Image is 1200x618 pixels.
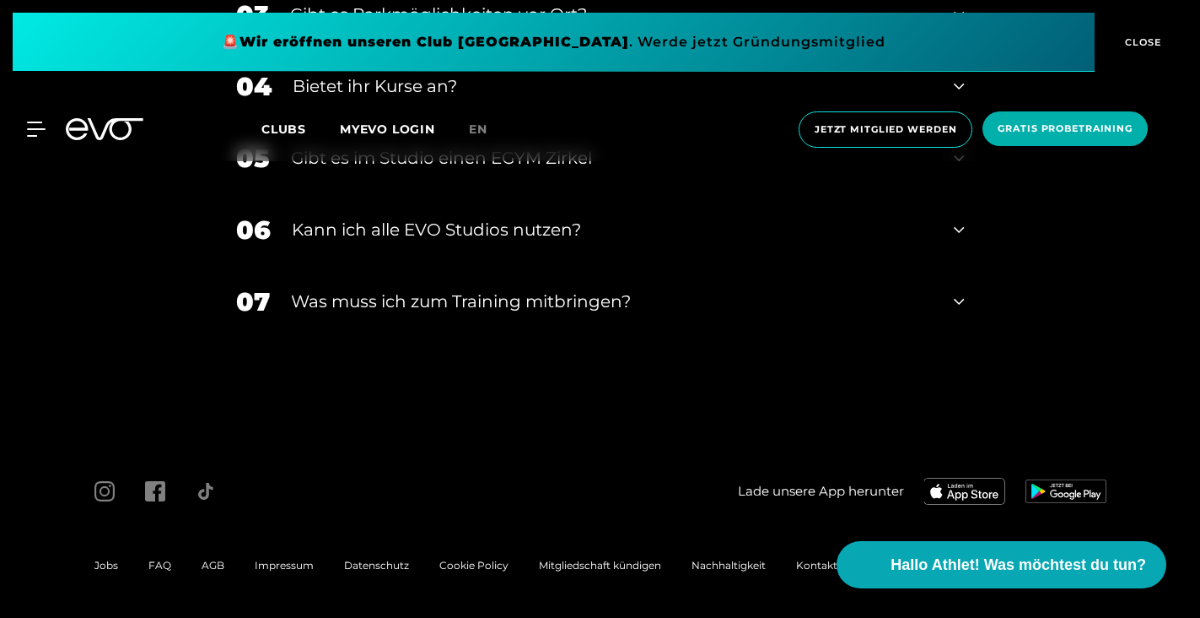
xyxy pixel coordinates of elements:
a: en [469,120,508,139]
a: Jobs [94,559,118,572]
button: CLOSE [1095,13,1187,72]
div: 06 [236,211,271,249]
a: Clubs [261,121,340,137]
a: Kontakt [796,559,837,572]
div: Was muss ich zum Training mitbringen? [291,289,934,314]
span: Jetzt Mitglied werden [815,122,956,137]
a: Jetzt Mitglied werden [794,111,977,148]
div: Kann ich alle EVO Studios nutzen? [292,217,934,242]
a: FAQ [148,559,171,572]
a: Cookie Policy [439,559,509,572]
img: evofitness app [924,478,1005,505]
span: Hallo Athlet! Was möchtest du tun? [891,554,1146,577]
button: Hallo Athlet! Was möchtest du tun? [837,541,1166,588]
span: Lade unsere App herunter [738,482,904,501]
a: MYEVO LOGIN [340,122,435,137]
img: evofitness app [1025,480,1106,503]
a: Gratis Probetraining [977,111,1153,148]
div: 07 [236,283,270,321]
span: en [469,122,487,137]
a: Datenschutz [344,559,409,572]
span: CLOSE [1121,35,1162,50]
a: Mitgliedschaft kündigen [539,559,661,572]
a: Impressum [255,559,314,572]
a: AGB [202,559,224,572]
span: Clubs [261,122,306,137]
a: Nachhaltigkeit [691,559,766,572]
span: Gratis Probetraining [998,122,1133,136]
